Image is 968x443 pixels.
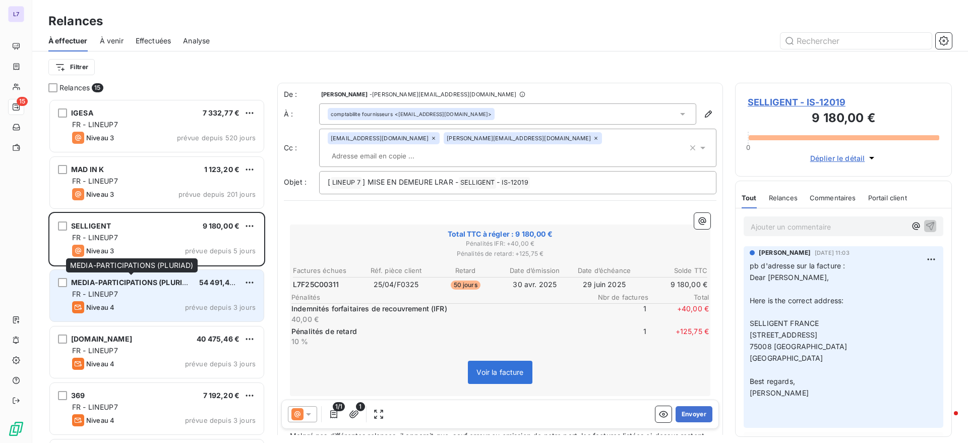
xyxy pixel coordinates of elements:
[356,402,365,411] span: 1
[86,303,114,311] span: Niveau 4
[199,278,241,287] span: 54 491,40 €
[48,36,88,46] span: À effectuer
[203,221,240,230] span: 9 180,00 €
[500,177,529,189] span: IS-12019
[293,280,339,290] span: L7F25C00311
[86,360,114,368] span: Niveau 4
[185,416,256,424] span: prévue depuis 3 jours
[810,153,865,163] span: Déplier le détail
[501,279,569,290] td: 30 avr. 2025
[71,278,195,287] span: MEDIA-PARTICIPATIONS (PLURIAD)
[71,108,93,117] span: IGESA
[648,293,709,301] span: Total
[71,335,132,343] span: [DOMAIN_NAME]
[291,249,709,258] span: Pénalités de retard : + 125,75 €
[86,416,114,424] span: Niveau 4
[284,143,319,153] label: Cc :
[17,97,28,106] span: 15
[291,337,584,347] p: 10 %
[362,178,458,186] span: ] MISE EN DEMEURE LRAR -
[71,221,111,230] span: SELLIGENT
[72,120,118,129] span: FR - LINEUP7
[639,279,708,290] td: 9 180,00 €
[750,389,809,397] span: [PERSON_NAME]
[86,247,114,255] span: Niveau 3
[183,36,210,46] span: Analyse
[648,304,709,324] span: + 40,00 €
[328,148,444,163] input: Adresse email en copie ...
[72,403,118,411] span: FR - LINEUP7
[136,36,171,46] span: Effectuées
[203,391,240,400] span: 7 192,20 €
[331,177,362,189] span: LINEUP 7
[203,108,240,117] span: 7 332,77 €
[750,319,819,327] span: SELLIGENT FRANCE
[447,135,591,141] span: [PERSON_NAME][EMAIL_ADDRESS][DOMAIN_NAME]
[71,391,85,400] span: 369
[750,296,843,305] span: Here is the correct address:
[331,110,393,118] span: comptabilite fournisseurs
[759,248,811,257] span: [PERSON_NAME]
[48,59,95,75] button: Filtrer
[431,265,500,276] th: Retard
[86,134,114,142] span: Niveau 3
[86,190,114,198] span: Niveau 3
[291,314,584,324] p: 40,00 €
[746,143,750,151] span: 0
[748,95,939,109] span: SELLIGENT - IS-12019
[100,36,124,46] span: À venir
[321,91,368,97] span: [PERSON_NAME]
[586,304,646,324] span: 1
[291,326,584,337] p: Pénalités de retard
[291,304,584,314] p: Indemnités forfaitaires de recouvrement (IFR)
[451,281,480,290] span: 50 jours
[807,152,880,164] button: Déplier le détail
[497,178,500,186] span: -
[48,12,103,30] h3: Relances
[750,330,817,339] span: [STREET_ADDRESS]
[501,265,569,276] th: Date d’émission
[185,303,256,311] span: prévue depuis 3 jours
[750,261,845,282] span: pb d'adresse sur la facture : Dear [PERSON_NAME],
[284,109,319,119] label: À :
[588,293,648,301] span: Nbr de factures
[8,6,24,22] div: L7
[570,279,639,290] td: 29 juin 2025
[8,99,24,115] a: 15
[291,239,709,248] span: Pénalités IFR : + 40,00 €
[748,109,939,129] h3: 9 180,00 €
[868,194,907,202] span: Portail client
[586,326,646,347] span: 1
[48,99,265,443] div: grid
[333,402,345,411] span: 1/1
[639,265,708,276] th: Solde TTC
[370,91,516,97] span: - [PERSON_NAME][EMAIL_ADDRESS][DOMAIN_NAME]
[934,409,958,433] iframe: Intercom live chat
[92,83,103,92] span: 15
[648,326,709,347] span: + 125,75 €
[570,265,639,276] th: Date d’échéance
[8,421,24,437] img: Logo LeanPay
[815,250,850,256] span: [DATE] 11:03
[70,261,194,269] span: MEDIA-PARTICIPATIONS (PLURIAD)
[59,83,90,93] span: Relances
[72,177,118,185] span: FR - LINEUP7
[780,33,932,49] input: Rechercher
[331,110,492,118] div: <[EMAIL_ADDRESS][DOMAIN_NAME]>
[291,229,709,239] span: Total TTC à régler : 9 180,00 €
[810,194,856,202] span: Commentaires
[71,165,104,174] span: MAD IN K
[750,342,847,351] span: 75008 [GEOGRAPHIC_DATA]
[177,134,256,142] span: prévue depuis 520 jours
[284,178,307,186] span: Objet :
[362,265,431,276] th: Réf. pièce client
[459,177,496,189] span: SELLIGENT
[291,293,588,301] span: Pénalités
[331,135,429,141] span: [EMAIL_ADDRESS][DOMAIN_NAME]
[676,406,712,422] button: Envoyer
[284,89,319,99] span: De :
[178,190,256,198] span: prévue depuis 201 jours
[362,279,431,290] td: 25/04/F0325
[185,360,256,368] span: prévue depuis 3 jours
[328,178,330,186] span: [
